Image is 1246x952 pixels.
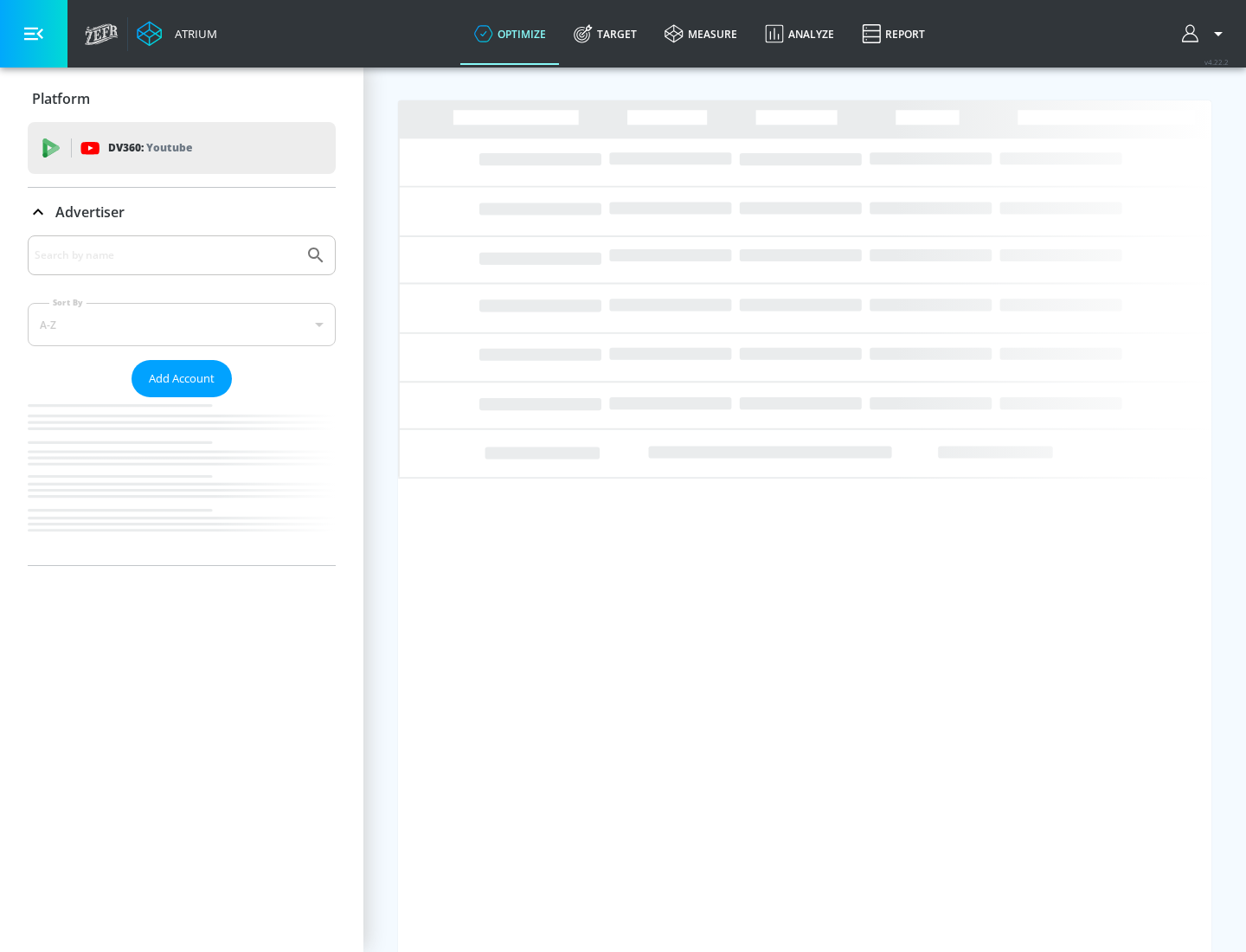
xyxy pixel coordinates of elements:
[560,3,651,65] a: Target
[28,235,336,565] div: Advertiser
[460,3,560,65] a: optimize
[651,3,751,65] a: measure
[35,244,297,267] input: Search by name
[28,397,336,565] nav: list of Advertiser
[32,89,90,108] p: Platform
[146,138,192,157] p: Youtube
[168,26,217,42] div: Atrium
[49,297,87,308] label: Sort By
[848,3,939,65] a: Report
[28,303,336,346] div: A-Z
[28,74,336,123] div: Platform
[137,21,217,47] a: Atrium
[1204,57,1229,67] span: v 4.22.2
[132,360,232,397] button: Add Account
[55,203,125,222] p: Advertiser
[28,122,336,174] div: DV360: Youtube
[751,3,848,65] a: Analyze
[28,188,336,236] div: Advertiser
[149,369,215,389] span: Add Account
[108,138,192,158] p: DV360:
